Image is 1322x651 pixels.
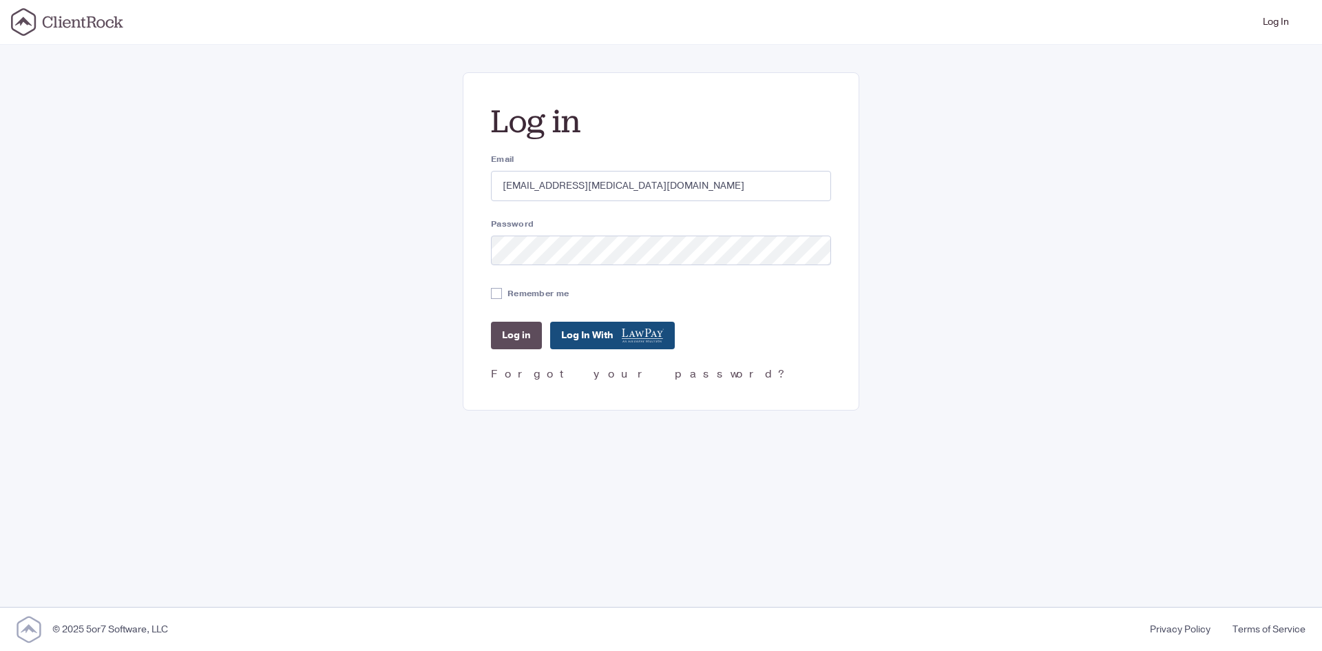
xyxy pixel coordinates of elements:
[1257,6,1294,39] a: Log In
[52,622,168,637] div: © 2025 5or7 Software, LLC
[491,322,542,349] input: Log in
[491,171,831,201] input: you@example.com
[550,322,675,349] a: Log In With
[491,153,831,165] label: Email
[491,366,789,382] a: Forgot your password?
[1221,622,1305,637] a: Terms of Service
[1139,622,1221,637] a: Privacy Policy
[491,218,831,230] label: Password
[491,101,831,142] h2: Log in
[507,287,569,300] label: Remember me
